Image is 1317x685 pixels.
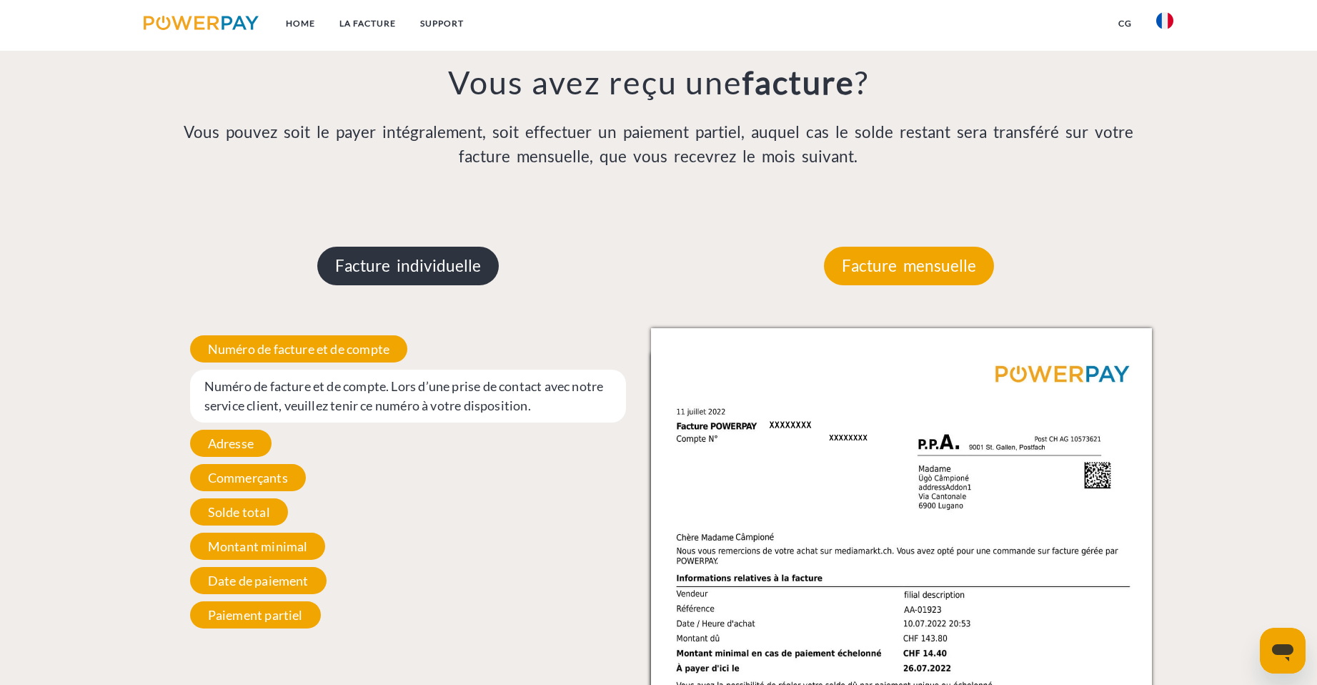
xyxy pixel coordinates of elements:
b: facture [742,63,855,102]
h3: Vous avez reçu une ? [158,62,1160,102]
span: Adresse [190,430,272,457]
img: fr [1156,12,1173,29]
p: Facture individuelle [317,247,499,285]
img: logo-powerpay.svg [144,16,259,30]
span: Date de paiement [190,567,327,594]
a: Support [408,11,476,36]
span: Montant minimal [190,533,326,560]
p: Vous pouvez soit le payer intégralement, soit effectuer un paiement partiel, auquel cas le solde ... [158,120,1160,169]
span: Numéro de facture et de compte [190,335,407,363]
p: Facture mensuelle [824,247,994,285]
iframe: Bouton de lancement de la fenêtre de messagerie [1260,628,1306,674]
a: CG [1106,11,1144,36]
a: Home [274,11,327,36]
span: Numéro de facture et de compte. Lors d’une prise de contact avec notre service client, veuillez t... [190,370,627,423]
span: Solde total [190,498,288,526]
span: Paiement partiel [190,601,321,629]
span: Commerçants [190,464,306,491]
a: LA FACTURE [327,11,408,36]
